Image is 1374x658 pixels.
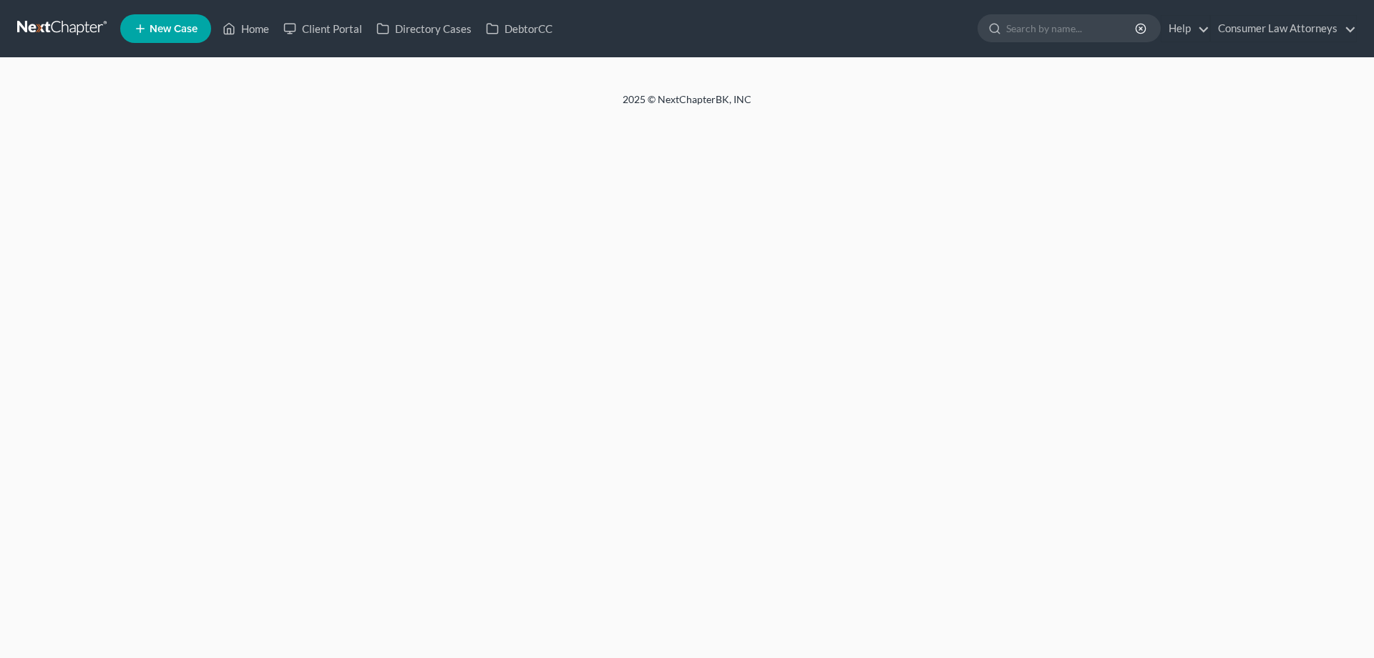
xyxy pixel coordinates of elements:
a: DebtorCC [479,16,560,42]
a: Home [215,16,276,42]
div: 2025 © NextChapterBK, INC [279,92,1095,118]
a: Help [1161,16,1209,42]
a: Consumer Law Attorneys [1211,16,1356,42]
span: New Case [150,24,198,34]
a: Client Portal [276,16,369,42]
a: Directory Cases [369,16,479,42]
input: Search by name... [1006,15,1137,42]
